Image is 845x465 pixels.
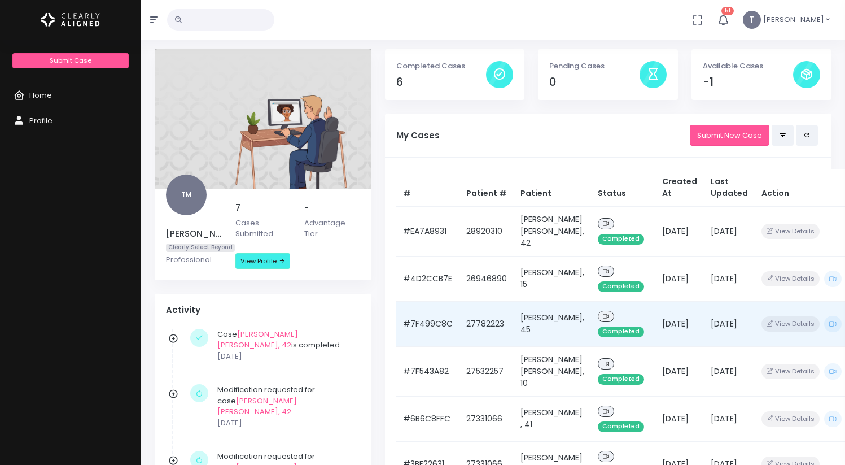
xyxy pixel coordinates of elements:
[217,329,354,362] div: Case is completed.
[29,115,52,126] span: Profile
[703,76,793,89] h4: -1
[655,396,704,441] td: [DATE]
[761,271,820,286] button: View Details
[655,301,704,346] td: [DATE]
[761,364,820,379] button: View Details
[396,346,459,396] td: #7F543A82
[235,203,291,213] h5: 7
[761,224,820,239] button: View Details
[514,346,591,396] td: [PERSON_NAME] [PERSON_NAME], 10
[459,396,514,441] td: 27331066
[166,244,235,252] span: Clearly Select Beyond
[166,254,222,266] p: Professional
[721,7,734,15] span: 51
[704,396,755,441] td: [DATE]
[235,253,290,269] a: View Profile
[396,76,487,89] h4: 6
[459,346,514,396] td: 27532257
[396,206,459,256] td: #EA7A8931
[514,169,591,207] th: Patient
[763,14,824,25] span: [PERSON_NAME]
[396,60,487,72] p: Completed Cases
[304,203,360,213] h5: -
[166,229,222,239] h5: [PERSON_NAME]
[514,396,591,441] td: [PERSON_NAME] , 41
[743,11,761,29] span: T
[50,56,91,65] span: Submit Case
[459,169,514,207] th: Patient #
[217,396,297,418] a: [PERSON_NAME] [PERSON_NAME], 42
[704,169,755,207] th: Last Updated
[166,305,360,315] h4: Activity
[217,351,354,362] p: [DATE]
[41,8,100,32] img: Logo Horizontal
[703,60,793,72] p: Available Cases
[217,418,354,429] p: [DATE]
[761,411,820,427] button: View Details
[591,169,655,207] th: Status
[217,384,354,428] div: Modification requested for case .
[655,206,704,256] td: [DATE]
[396,396,459,441] td: #6B6C8FFC
[704,301,755,346] td: [DATE]
[514,256,591,301] td: [PERSON_NAME], 15
[396,301,459,346] td: #7F499C8C
[514,206,591,256] td: [PERSON_NAME] [PERSON_NAME], 42
[704,256,755,301] td: [DATE]
[549,60,640,72] p: Pending Cases
[655,169,704,207] th: Created At
[217,329,298,351] a: [PERSON_NAME] [PERSON_NAME], 42
[459,256,514,301] td: 26946890
[12,53,128,68] a: Submit Case
[29,90,52,101] span: Home
[690,125,769,146] a: Submit New Case
[598,234,644,245] span: Completed
[304,218,360,240] p: Advantage Tier
[655,256,704,301] td: [DATE]
[598,421,644,432] span: Completed
[459,301,514,346] td: 27782223
[514,301,591,346] td: [PERSON_NAME], 45
[166,175,207,215] span: TM
[235,218,291,240] p: Cases Submitted
[598,327,644,337] span: Completed
[704,346,755,396] td: [DATE]
[396,169,459,207] th: #
[459,206,514,256] td: 28920310
[549,76,640,89] h4: 0
[704,206,755,256] td: [DATE]
[655,346,704,396] td: [DATE]
[396,256,459,301] td: #4D2CCB7E
[598,374,644,385] span: Completed
[761,316,820,332] button: View Details
[396,131,690,141] h5: My Cases
[598,281,644,292] span: Completed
